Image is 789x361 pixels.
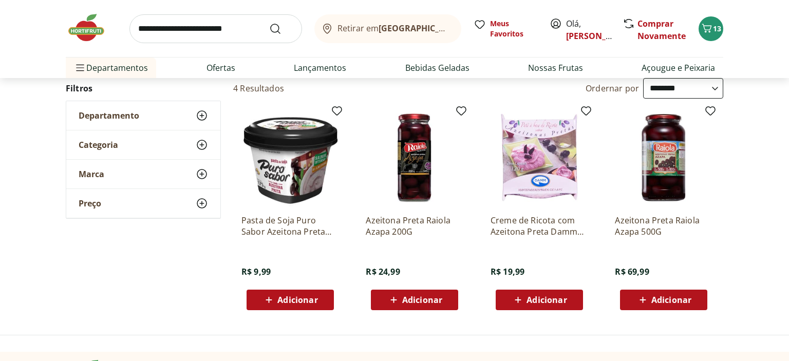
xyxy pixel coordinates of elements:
[206,62,235,74] a: Ofertas
[699,16,723,41] button: Carrinho
[491,109,588,206] img: Creme de Ricota com Azeitona Preta Damm 120g
[405,62,469,74] a: Bebidas Geladas
[651,296,691,304] span: Adicionar
[491,215,588,237] a: Creme de Ricota com Azeitona Preta Damm 120g
[366,266,400,277] span: R$ 24,99
[241,109,339,206] img: Pasta de Soja Puro Sabor Azeitona Preta 175g
[615,215,712,237] a: Azeitona Preta Raiola Azapa 500G
[615,266,649,277] span: R$ 69,99
[74,55,148,80] span: Departamentos
[247,290,334,310] button: Adicionar
[241,266,271,277] span: R$ 9,99
[277,296,317,304] span: Adicionar
[66,12,117,43] img: Hortifruti
[241,215,339,237] a: Pasta de Soja Puro Sabor Azeitona Preta 175g
[79,110,139,121] span: Departamento
[366,109,463,206] img: Azeitona Preta Raiola Azapa 200G
[620,290,707,310] button: Adicionar
[402,296,442,304] span: Adicionar
[474,18,537,39] a: Meus Favoritos
[66,101,220,130] button: Departamento
[79,169,104,179] span: Marca
[615,109,712,206] img: Azeitona Preta Raiola Azapa 500G
[294,62,346,74] a: Lançamentos
[66,160,220,188] button: Marca
[490,18,537,39] span: Meus Favoritos
[371,290,458,310] button: Adicionar
[528,62,583,74] a: Nossas Frutas
[527,296,567,304] span: Adicionar
[496,290,583,310] button: Adicionar
[637,18,686,42] a: Comprar Novamente
[586,83,639,94] label: Ordernar por
[66,189,220,218] button: Preço
[379,23,552,34] b: [GEOGRAPHIC_DATA]/[GEOGRAPHIC_DATA]
[74,55,86,80] button: Menu
[129,14,302,43] input: search
[642,62,715,74] a: Açougue e Peixaria
[337,24,451,33] span: Retirar em
[233,83,284,94] h2: 4 Resultados
[713,24,721,33] span: 13
[66,78,221,99] h2: Filtros
[79,198,101,208] span: Preço
[79,140,118,150] span: Categoria
[66,130,220,159] button: Categoria
[314,14,461,43] button: Retirar em[GEOGRAPHIC_DATA]/[GEOGRAPHIC_DATA]
[491,266,524,277] span: R$ 19,99
[566,17,612,42] span: Olá,
[566,30,633,42] a: [PERSON_NAME]
[269,23,294,35] button: Submit Search
[366,215,463,237] a: Azeitona Preta Raiola Azapa 200G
